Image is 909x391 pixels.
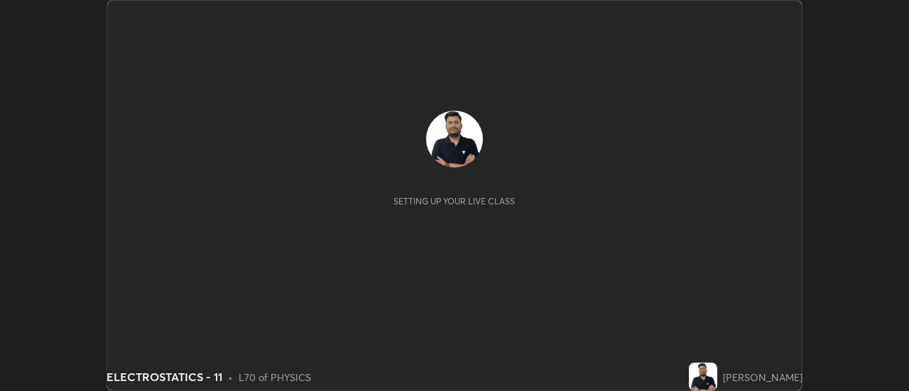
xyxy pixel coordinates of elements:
div: Setting up your live class [393,196,515,206]
img: 8782f5c7b807477aad494b3bf83ebe7f.png [689,363,717,391]
div: L70 of PHYSICS [239,370,311,385]
img: 8782f5c7b807477aad494b3bf83ebe7f.png [426,111,483,167]
div: • [228,370,233,385]
div: [PERSON_NAME] [723,370,802,385]
div: ELECTROSTATICS - 11 [107,368,222,385]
